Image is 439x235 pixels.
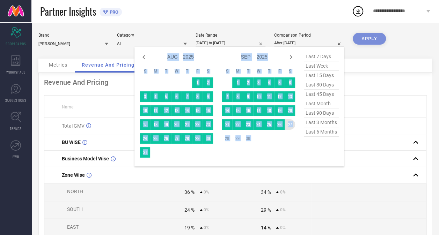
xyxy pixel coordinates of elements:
span: Name [62,105,73,109]
td: Thu Aug 28 2025 [182,133,192,144]
div: 34 % [261,189,271,195]
span: Zone Wise [62,172,85,178]
td: Mon Aug 04 2025 [150,91,161,102]
span: last 30 days [304,80,339,90]
td: Wed Aug 06 2025 [171,91,182,102]
span: BU WISE [62,139,81,145]
span: last 45 days [304,90,339,99]
td: Wed Sep 03 2025 [253,77,264,88]
span: SOUTH [67,206,83,212]
td: Sat Aug 02 2025 [203,77,213,88]
td: Thu Sep 25 2025 [264,119,274,130]
td: Tue Sep 02 2025 [243,77,253,88]
td: Wed Sep 24 2025 [253,119,264,130]
span: WORKSPACE [6,69,25,75]
span: 0% [280,207,285,212]
td: Mon Sep 08 2025 [232,91,243,102]
span: Business Model Wise [62,156,109,161]
td: Wed Aug 13 2025 [171,105,182,116]
td: Fri Aug 29 2025 [192,133,203,144]
td: Sun Aug 03 2025 [140,91,150,102]
span: NORTH [67,189,83,194]
td: Mon Aug 11 2025 [150,105,161,116]
span: Total GMV [62,123,85,129]
div: Date Range [196,33,265,38]
span: last 15 days [304,71,339,80]
td: Fri Sep 12 2025 [274,91,285,102]
td: Wed Sep 17 2025 [253,105,264,116]
td: Fri Sep 05 2025 [274,77,285,88]
td: Thu Sep 11 2025 [264,91,274,102]
td: Mon Aug 25 2025 [150,133,161,144]
input: Select comparison period [274,39,344,47]
td: Fri Aug 15 2025 [192,105,203,116]
td: Thu Sep 04 2025 [264,77,274,88]
th: Friday [192,68,203,74]
div: 14 % [261,225,271,230]
div: Revenue And Pricing [44,78,426,86]
td: Mon Sep 22 2025 [232,119,243,130]
th: Sunday [222,68,232,74]
td: Tue Aug 05 2025 [161,91,171,102]
div: 29 % [261,207,271,213]
div: Brand [38,33,108,38]
td: Tue Aug 12 2025 [161,105,171,116]
td: Sun Aug 17 2025 [140,119,150,130]
td: Thu Aug 21 2025 [182,119,192,130]
td: Sat Aug 23 2025 [203,119,213,130]
div: 24 % [184,207,195,213]
th: Wednesday [171,68,182,74]
th: Thursday [182,68,192,74]
span: 0% [204,190,209,195]
td: Mon Sep 01 2025 [232,77,243,88]
td: Fri Aug 01 2025 [192,77,203,88]
td: Wed Sep 10 2025 [253,91,264,102]
td: Thu Aug 14 2025 [182,105,192,116]
td: Wed Aug 20 2025 [171,119,182,130]
td: Tue Sep 23 2025 [243,119,253,130]
td: Fri Sep 19 2025 [274,105,285,116]
td: Sat Sep 06 2025 [285,77,295,88]
span: 0% [204,207,209,212]
td: Sat Aug 09 2025 [203,91,213,102]
span: last 3 months [304,118,339,127]
th: Monday [232,68,243,74]
td: Mon Sep 29 2025 [232,133,243,144]
span: 0% [280,190,285,195]
td: Mon Aug 18 2025 [150,119,161,130]
span: SUGGESTIONS [5,98,27,103]
span: Metrics [49,62,67,68]
th: Monday [150,68,161,74]
td: Mon Sep 15 2025 [232,105,243,116]
td: Sun Sep 14 2025 [222,105,232,116]
span: 0% [204,225,209,230]
div: 36 % [184,189,195,195]
td: Tue Sep 30 2025 [243,133,253,144]
span: Revenue And Pricing [82,62,134,68]
th: Saturday [203,68,213,74]
td: Wed Aug 27 2025 [171,133,182,144]
span: last 6 months [304,127,339,137]
th: Wednesday [253,68,264,74]
td: Sun Aug 31 2025 [140,147,150,158]
td: Sun Sep 28 2025 [222,133,232,144]
div: Next month [287,53,295,61]
div: Open download list [352,5,364,17]
td: Sun Aug 24 2025 [140,133,150,144]
th: Thursday [264,68,274,74]
span: last 90 days [304,108,339,118]
span: FWD [13,154,19,159]
td: Sat Aug 16 2025 [203,105,213,116]
td: Thu Aug 07 2025 [182,91,192,102]
td: Fri Aug 08 2025 [192,91,203,102]
span: SCORECARDS [6,41,26,46]
td: Sat Sep 20 2025 [285,105,295,116]
div: 19 % [184,225,195,230]
div: Category [117,33,187,38]
div: Comparison Period [274,33,344,38]
th: Saturday [285,68,295,74]
td: Sat Aug 30 2025 [203,133,213,144]
td: Tue Aug 26 2025 [161,133,171,144]
span: 0% [280,225,285,230]
th: Tuesday [243,68,253,74]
